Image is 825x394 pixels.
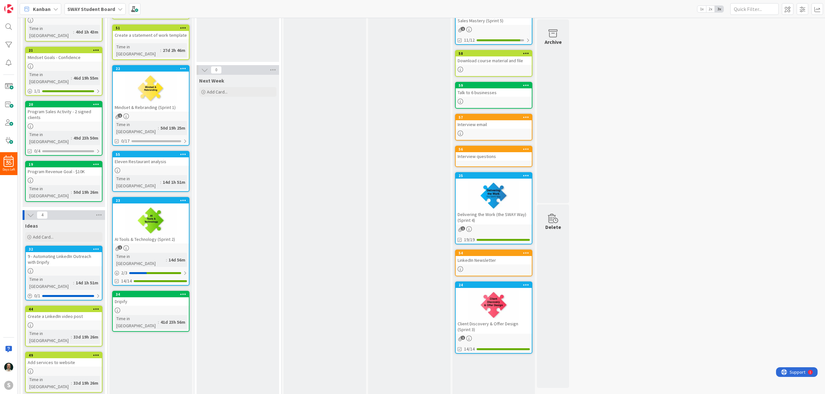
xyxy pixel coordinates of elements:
span: 0/4 [34,148,40,154]
a: 56Interview questions [455,146,532,167]
div: Interview questions [456,152,532,161]
span: 1 [461,27,465,31]
div: 34 [113,291,189,297]
div: Download course material and file [456,56,532,65]
span: 1 [118,113,122,118]
span: : [71,189,72,196]
a: 34DripifyTime in [GEOGRAPHIC_DATA]:41d 23h 56m [112,291,189,332]
div: 20 [29,102,102,107]
span: 0/17 [121,138,130,144]
span: 4 [37,211,48,219]
div: Archive [545,38,562,46]
div: Time in [GEOGRAPHIC_DATA] [28,131,71,145]
div: 9 - Automating LinkedIn Outreach with Dripify [26,252,102,266]
div: 33d 19h 26m [72,333,100,340]
span: : [73,279,74,286]
div: 19 [29,162,102,167]
div: 56Interview questions [456,146,532,161]
span: Add Card... [33,234,53,240]
span: 1x [697,6,706,12]
div: Delete [545,223,561,231]
div: 24Client Discovery & Offer Design (Sprint 3) [456,282,532,334]
div: 23 [116,198,189,203]
a: 58Download course material and file [455,50,532,77]
div: 55 [113,152,189,157]
span: : [160,47,161,54]
span: Add Card... [207,89,228,95]
div: 57Interview email [456,114,532,129]
span: 1 / 1 [34,88,40,94]
a: 24Client Discovery & Offer Design (Sprint 3)14/14 [455,281,532,354]
div: 19 [26,162,102,167]
a: 25Delivering the Work (the SWAY Way) (Sprint 4)19/19 [455,172,532,244]
div: 14d 56m [167,256,187,263]
div: 50d 19h 25m [159,124,187,132]
div: 40d 1h 43m [74,28,100,35]
div: Add services to website [26,358,102,367]
div: Create a LinkedIn video post [26,312,102,320]
div: AI Tools & Technology (Sprint 2) [113,235,189,243]
div: Time in [GEOGRAPHIC_DATA] [28,276,73,290]
div: 27d 2h 46m [161,47,187,54]
div: 44Create a LinkedIn video post [26,306,102,320]
div: 56 [459,147,532,152]
div: 23 [113,198,189,203]
div: 23AI Tools & Technology (Sprint 2) [113,198,189,243]
a: 59Talk to 6 businesses [455,82,532,109]
a: 55Eleven Restaurant analysisTime in [GEOGRAPHIC_DATA]:14d 1h 51m [112,151,189,192]
span: Next Week [199,77,224,84]
span: 14/14 [121,278,132,284]
div: Program Revenue Goal - $10K [26,167,102,176]
span: : [73,28,74,35]
span: : [71,379,72,387]
span: : [71,74,72,82]
div: 44 [26,306,102,312]
div: 25 [459,173,532,178]
a: 21Mindset Goals - ConfidenceTime in [GEOGRAPHIC_DATA]:46d 19h 55m1/1 [25,47,102,96]
div: 41d 23h 56m [159,319,187,326]
span: : [160,179,161,186]
span: : [166,256,167,263]
div: Time in [GEOGRAPHIC_DATA] [28,376,71,390]
span: 2 / 3 [121,270,127,276]
div: Mindset & Rebranding (Sprint 1) [113,103,189,112]
span: 0 / 1 [34,292,40,299]
div: Create a statement of work template [113,31,189,39]
div: LinkedIn Newsletter [456,256,532,264]
a: 20Program Sales Activity - 2 signed clientsTime in [GEOGRAPHIC_DATA]:49d 23h 50m0/4 [25,101,102,156]
div: Time in [GEOGRAPHIC_DATA] [115,43,160,57]
div: 49 [26,352,102,358]
div: 54LinkedIn Newsletter [456,250,532,264]
div: 22 [116,66,189,71]
div: 24 [456,282,532,288]
b: SWAY Student Board [67,6,115,12]
div: 59Talk to 6 businesses [456,83,532,97]
div: 58Download course material and file [456,51,532,65]
div: 57 [459,115,532,120]
div: 54 [456,250,532,256]
div: 57 [456,114,532,120]
div: 21Mindset Goals - Confidence [26,47,102,62]
div: Time in [GEOGRAPHIC_DATA] [28,330,71,344]
div: Time in [GEOGRAPHIC_DATA] [115,121,158,135]
a: 49Add services to websiteTime in [GEOGRAPHIC_DATA]:33d 19h 26m [25,352,102,393]
a: 51Create a statement of work templateTime in [GEOGRAPHIC_DATA]:27d 2h 46m [112,25,189,60]
div: 33d 19h 26m [72,379,100,387]
div: 25Delivering the Work (the SWAY Way) (Sprint 4) [456,173,532,224]
div: 49d 23h 50m [72,134,100,142]
div: Eleven Restaurant analysis [113,157,189,166]
div: Time in [GEOGRAPHIC_DATA] [115,253,166,267]
a: 44Create a LinkedIn video postTime in [GEOGRAPHIC_DATA]:33d 19h 26m [25,306,102,347]
span: Support [14,1,29,9]
div: 51 [113,25,189,31]
div: Delivering the Work (the SWAY Way) (Sprint 4) [456,210,532,224]
div: Sales Mastery (Sprint 5) [456,16,532,25]
div: 1 [34,3,35,8]
span: 1 [461,336,465,340]
div: 56 [456,146,532,152]
div: 22Mindset & Rebranding (Sprint 1) [113,66,189,112]
a: 329 - Automating LinkedIn Outreach with DripifyTime in [GEOGRAPHIC_DATA]:14d 1h 51m0/1 [25,246,102,300]
div: 20 [26,102,102,107]
div: 22 [113,66,189,72]
div: 21 [26,47,102,53]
